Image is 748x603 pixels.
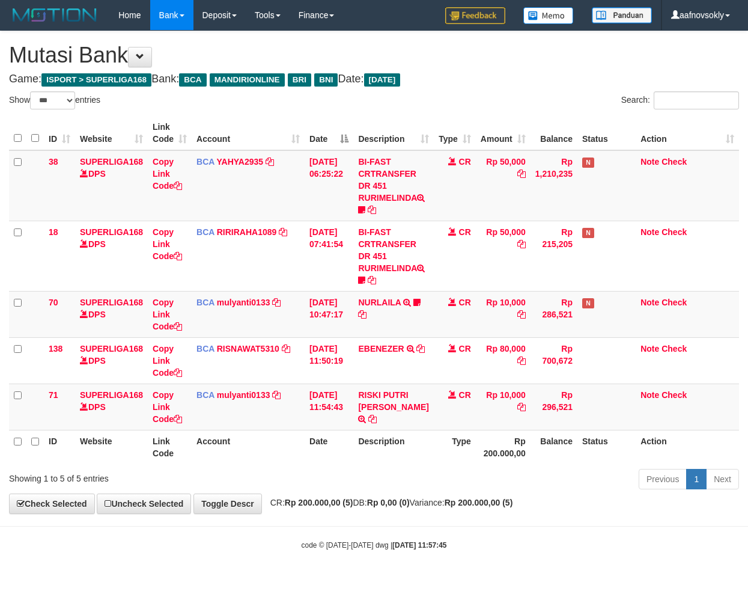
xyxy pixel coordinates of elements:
[153,157,182,191] a: Copy Link Code
[44,116,75,150] th: ID: activate to sort column ascending
[80,390,143,400] a: SUPERLIGA168
[49,390,58,400] span: 71
[517,402,526,412] a: Copy Rp 10,000 to clipboard
[592,7,652,23] img: panduan.png
[75,430,148,464] th: Website
[217,344,279,354] a: RISNAWAT5310
[476,384,531,430] td: Rp 10,000
[445,498,513,507] strong: Rp 200.000,00 (5)
[75,150,148,221] td: DPS
[49,344,62,354] span: 138
[305,221,353,291] td: [DATE] 07:41:54
[577,116,636,150] th: Status
[358,344,404,354] a: EBENEZER
[661,227,687,237] a: Check
[523,7,574,24] img: Button%20Memo.svg
[75,291,148,337] td: DPS
[640,390,659,400] a: Note
[305,337,353,384] td: [DATE] 11:50:19
[196,390,214,400] span: BCA
[640,157,659,167] a: Note
[416,344,425,354] a: Copy EBENEZER to clipboard
[9,6,100,24] img: MOTION_logo.png
[302,541,447,549] small: code © [DATE]-[DATE] dwg |
[582,228,594,238] span: Has Note
[706,469,739,489] a: Next
[459,227,471,237] span: CR
[49,298,58,307] span: 70
[476,430,531,464] th: Rp 200.000,00
[517,169,526,179] a: Copy Rp 50,000 to clipboard
[9,91,100,109] label: Show entries
[531,116,577,150] th: Balance
[531,221,577,291] td: Rp 215,205
[30,91,75,109] select: Showentries
[459,390,471,400] span: CR
[353,116,433,150] th: Description: activate to sort column ascending
[153,390,182,424] a: Copy Link Code
[582,298,594,308] span: Has Note
[531,291,577,337] td: Rp 286,521
[282,344,290,354] a: Copy RISNAWAT5310 to clipboard
[217,298,270,307] a: mulyanti0133
[636,430,739,464] th: Action
[80,298,143,307] a: SUPERLIGA168
[531,430,577,464] th: Balance
[517,310,526,319] a: Copy Rp 10,000 to clipboard
[196,227,214,237] span: BCA
[476,221,531,291] td: Rp 50,000
[517,239,526,249] a: Copy Rp 50,000 to clipboard
[153,344,182,378] a: Copy Link Code
[80,157,143,167] a: SUPERLIGA168
[368,275,376,285] a: Copy BI-FAST CRTRANSFER DR 451 RURIMELINDA to clipboard
[80,227,143,237] a: SUPERLIGA168
[272,298,281,307] a: Copy mulyanti0133 to clipboard
[654,91,739,109] input: Search:
[476,291,531,337] td: Rp 10,000
[217,227,277,237] a: RIRIRAHA1089
[640,344,659,354] a: Note
[192,116,305,150] th: Account: activate to sort column ascending
[264,498,513,507] span: CR: DB: Variance:
[661,390,687,400] a: Check
[279,227,287,237] a: Copy RIRIRAHA1089 to clipboard
[392,541,446,549] strong: [DATE] 11:57:45
[367,498,410,507] strong: Rp 0,00 (0)
[686,469,707,489] a: 1
[285,498,353,507] strong: Rp 200.000,00 (5)
[9,43,739,67] h1: Mutasi Bank
[517,356,526,366] a: Copy Rp 80,000 to clipboard
[476,116,531,150] th: Amount: activate to sort column ascending
[476,150,531,221] td: Rp 50,000
[148,430,192,464] th: Link Code
[640,298,659,307] a: Note
[196,344,214,354] span: BCA
[266,157,274,167] a: Copy YAHYA2935 to clipboard
[368,205,376,215] a: Copy BI-FAST CRTRANSFER DR 451 RURIMELINDA to clipboard
[148,116,192,150] th: Link Code: activate to sort column ascending
[531,337,577,384] td: Rp 700,672
[305,430,353,464] th: Date
[288,73,311,87] span: BRI
[217,157,264,167] a: YAHYA2935
[192,430,305,464] th: Account
[445,7,505,24] img: Feedback.jpg
[305,150,353,221] td: [DATE] 06:25:22
[621,91,739,109] label: Search:
[434,116,476,150] th: Type: activate to sort column ascending
[459,157,471,167] span: CR
[368,414,377,424] a: Copy RISKI PUTRI RURIAN to clipboard
[582,158,594,168] span: Has Note
[217,390,270,400] a: mulyanti0133
[353,221,433,291] td: BI-FAST CRTRANSFER DR 451 RURIMELINDA
[44,430,75,464] th: ID
[358,310,366,319] a: Copy NURLAILA to clipboard
[314,73,338,87] span: BNI
[661,344,687,354] a: Check
[434,430,476,464] th: Type
[9,468,303,485] div: Showing 1 to 5 of 5 entries
[179,73,206,87] span: BCA
[196,157,214,167] span: BCA
[49,157,58,167] span: 38
[531,150,577,221] td: Rp 1,210,235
